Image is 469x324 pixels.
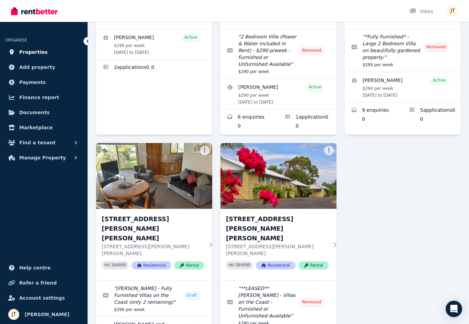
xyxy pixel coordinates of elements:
[220,79,336,109] a: View details for Pamela Carroll
[5,45,82,59] a: Properties
[96,60,212,76] a: Applications for 4/21 Andrew St, Strahan
[102,214,204,243] h3: [STREET_ADDRESS][PERSON_NAME][PERSON_NAME]
[5,106,82,119] a: Documents
[8,309,19,320] img: Jamie Taylor
[96,143,212,280] a: 7/21 Andrew St, Strahan[STREET_ADDRESS][PERSON_NAME][PERSON_NAME][STREET_ADDRESS][PERSON_NAME][PE...
[5,121,82,134] a: Marketplace
[5,276,82,290] a: Refer a friend
[256,261,296,269] span: Residential
[5,75,82,89] a: Payments
[324,146,334,155] button: More options
[200,146,209,155] button: More options
[5,151,82,165] button: Manage Property
[403,103,461,128] a: Applications for 6/21 Andrew St, Strahan
[19,123,53,132] span: Marketplace
[236,263,250,268] code: 394595
[5,60,82,74] a: Add property
[111,263,126,268] code: 394669
[19,264,51,272] span: Help centre
[5,291,82,305] a: Account settings
[96,281,212,316] a: Edit listing: Sharonlee Villas - Fully Furnished Villas on the Coast (only 2 remaining)
[226,214,329,243] h3: [STREET_ADDRESS][PERSON_NAME][PERSON_NAME]
[174,261,204,269] span: Rental
[5,261,82,275] a: Help centre
[102,243,204,257] p: [STREET_ADDRESS][PERSON_NAME][PERSON_NAME]
[104,263,110,267] small: PID
[298,261,329,269] span: Rental
[131,261,171,269] span: Residential
[345,103,403,128] a: Enquiries for 6/21 Andrew St, Strahan
[229,263,234,267] small: PID
[19,154,66,162] span: Manage Property
[220,143,336,209] img: 8/21 Andrew St, Strahan
[19,294,65,302] span: Account settings
[25,310,69,319] span: [PERSON_NAME]
[220,143,336,280] a: 8/21 Andrew St, Strahan[STREET_ADDRESS][PERSON_NAME][PERSON_NAME][STREET_ADDRESS][PERSON_NAME][PE...
[19,279,57,287] span: Refer a friend
[345,29,461,72] a: Edit listing: *Fully Furnished* - Large 2 Bedroom Villa on beautifully gardened property.
[220,29,336,79] a: Edit listing: 2 Bedroom Villa (Power & Water included in Rent) - $290 p/week - Furnished or Unfur...
[345,72,461,102] a: View details for Deborah Purdon
[96,29,212,59] a: View details for Dimity Williams
[19,93,59,101] span: Finance report
[220,109,278,135] a: Enquiries for 5/21 Andrew St, Strahan
[19,78,46,86] span: Payments
[19,48,48,56] span: Properties
[409,8,433,15] div: Inbox
[226,243,329,257] p: [STREET_ADDRESS][PERSON_NAME][PERSON_NAME]
[5,38,27,43] span: ORGANISE
[5,91,82,104] a: Finance report
[19,139,56,147] span: Find a tenant
[447,5,458,16] img: Jamie Taylor
[446,301,462,317] div: Open Intercom Messenger
[19,108,50,117] span: Documents
[11,6,58,16] img: RentBetter
[278,109,336,135] a: Applications for 5/21 Andrew St, Strahan
[96,143,212,209] img: 7/21 Andrew St, Strahan
[19,63,55,71] span: Add property
[5,136,82,149] button: Find a tenant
